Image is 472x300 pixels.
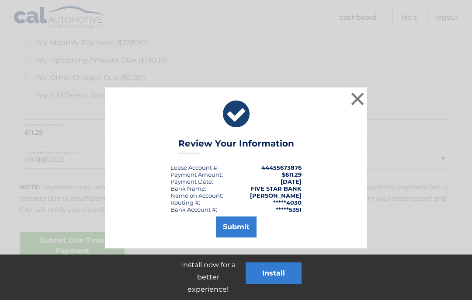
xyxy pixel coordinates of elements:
div: Bank Name: [170,185,206,192]
div: Payment Amount: [170,171,223,178]
h3: Review Your Information [178,138,294,153]
p: Install now for a better experience! [170,259,246,296]
strong: 44455673876 [261,164,302,171]
div: Bank Account #: [170,206,217,213]
span: [DATE] [281,178,302,185]
div: Lease Account #: [170,164,219,171]
div: Routing #: [170,199,200,206]
button: Install [246,262,302,284]
div: : [170,178,213,185]
button: × [349,90,366,108]
div: Name on Account: [170,192,223,199]
button: Submit [216,216,257,237]
strong: [PERSON_NAME] [250,192,302,199]
strong: FIVE STAR BANK [251,185,302,192]
span: $611.29 [282,171,302,178]
span: Payment Date [170,178,212,185]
